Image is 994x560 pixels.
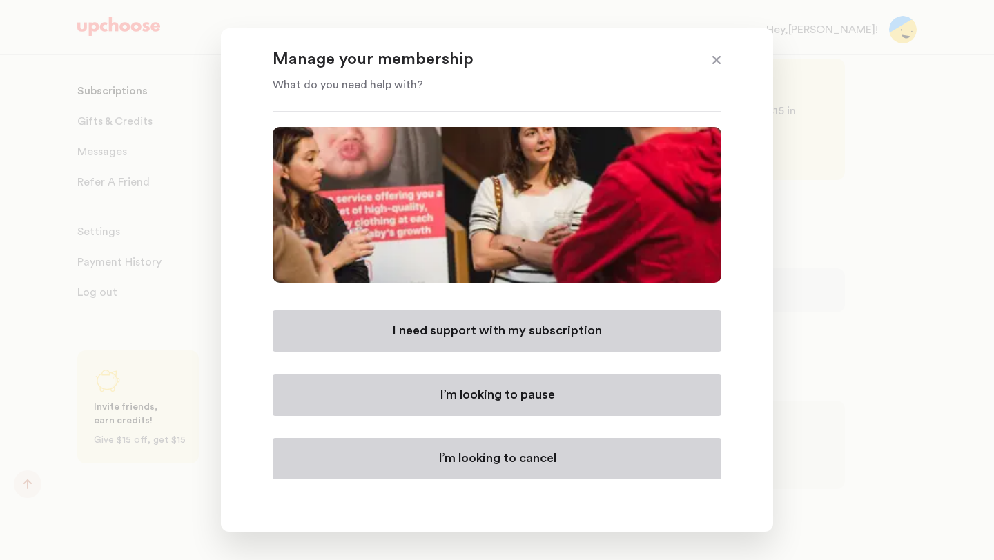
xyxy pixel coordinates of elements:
[273,49,687,71] p: Manage your membership
[273,438,721,479] button: I’m looking to cancel
[438,450,556,467] p: I’m looking to cancel
[273,77,687,93] p: What do you need help with?
[440,387,555,403] p: I’m looking to pause
[392,323,602,339] p: I need support with my subscription
[273,310,721,352] button: I need support with my subscription
[273,374,721,416] button: I’m looking to pause
[273,127,721,283] img: Manage Membership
